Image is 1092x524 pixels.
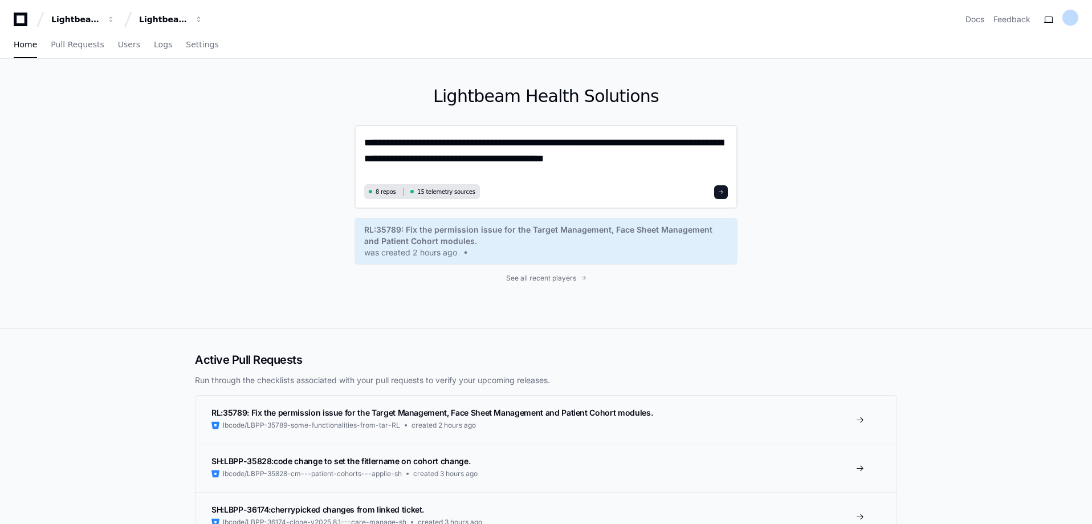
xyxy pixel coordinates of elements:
[195,396,897,444] a: RL:35789: Fix the permission issue for the Target Management, Face Sheet Management and Patient C...
[186,41,218,48] span: Settings
[211,408,653,417] span: RL:35789: Fix the permission issue for the Target Management, Face Sheet Management and Patient C...
[14,41,37,48] span: Home
[139,14,188,25] div: Lightbeam Health Solutions
[223,421,400,430] span: lbcode/LBPP-35789-some-functionalities-from-tar-RL
[355,274,737,283] a: See all recent players
[993,14,1030,25] button: Feedback
[51,32,104,58] a: Pull Requests
[506,274,576,283] span: See all recent players
[211,505,424,514] span: SH:LBPP-36174:cherrypicked changes from linked ticket.
[195,444,897,492] a: SH:LBPP-35828:code change to set the fitlername on cohort change.lbcode/LBPP-35828-cm---patient-c...
[364,224,728,258] a: RL:35789: Fix the permission issue for the Target Management, Face Sheet Management and Patient C...
[411,421,476,430] span: created 2 hours ago
[364,247,457,258] span: was created 2 hours ago
[14,32,37,58] a: Home
[376,188,396,196] span: 8 repos
[154,41,172,48] span: Logs
[195,375,897,386] p: Run through the checklists associated with your pull requests to verify your upcoming releases.
[186,32,218,58] a: Settings
[51,14,100,25] div: Lightbeam Health
[195,352,897,368] h2: Active Pull Requests
[154,32,172,58] a: Logs
[118,32,140,58] a: Users
[135,9,207,30] button: Lightbeam Health Solutions
[223,469,402,478] span: lbcode/LBPP-35828-cm---patient-cohorts---applie-sh
[211,456,470,466] span: SH:LBPP-35828:code change to set the fitlername on cohort change.
[355,86,737,107] h1: Lightbeam Health Solutions
[51,41,104,48] span: Pull Requests
[965,14,984,25] a: Docs
[118,41,140,48] span: Users
[364,224,728,247] span: RL:35789: Fix the permission issue for the Target Management, Face Sheet Management and Patient C...
[417,188,475,196] span: 15 telemetry sources
[413,469,478,478] span: created 3 hours ago
[47,9,120,30] button: Lightbeam Health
